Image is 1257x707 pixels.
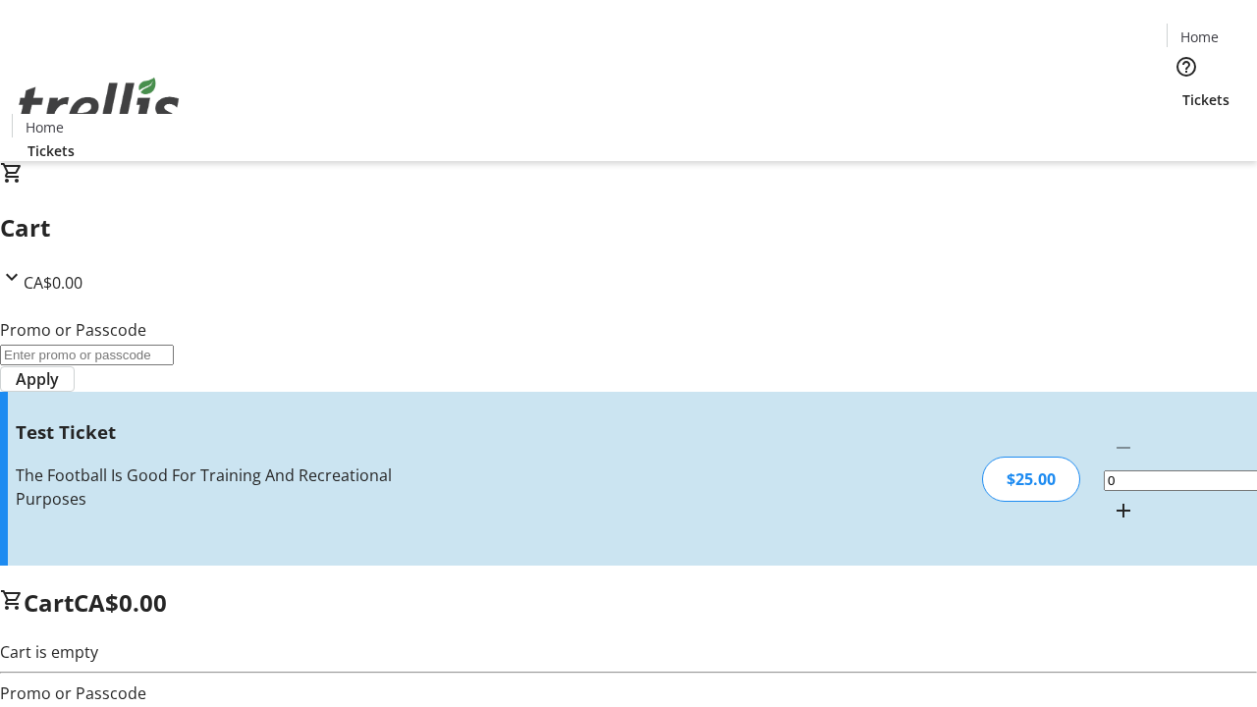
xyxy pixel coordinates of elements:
[24,272,82,294] span: CA$0.00
[26,117,64,137] span: Home
[1182,89,1230,110] span: Tickets
[27,140,75,161] span: Tickets
[12,56,187,154] img: Orient E2E Organization Zk2cuvdVaT's Logo
[982,457,1080,502] div: $25.00
[12,140,90,161] a: Tickets
[1167,47,1206,86] button: Help
[74,586,167,619] span: CA$0.00
[1167,110,1206,149] button: Cart
[13,117,76,137] a: Home
[16,418,445,446] h3: Test Ticket
[1168,27,1230,47] a: Home
[16,463,445,511] div: The Football Is Good For Training And Recreational Purposes
[16,367,59,391] span: Apply
[1104,491,1143,530] button: Increment by one
[1180,27,1219,47] span: Home
[1167,89,1245,110] a: Tickets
